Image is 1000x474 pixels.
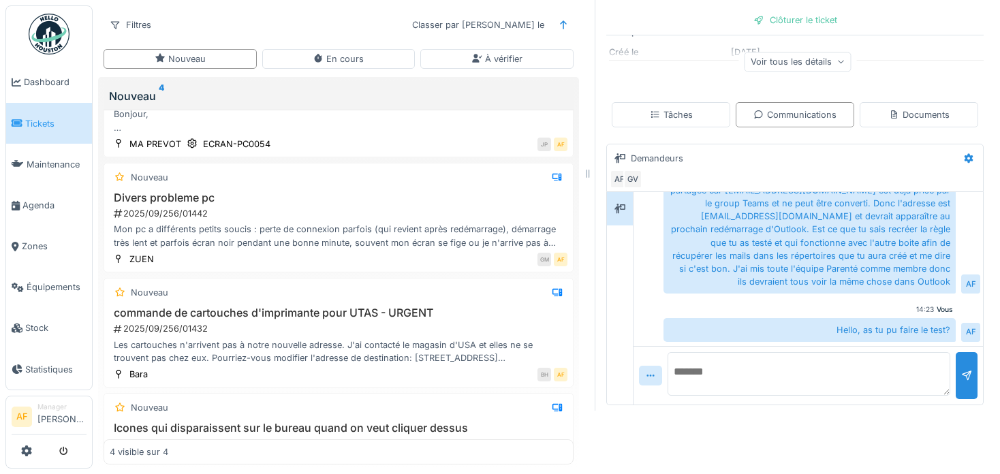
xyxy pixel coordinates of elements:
[25,363,87,376] span: Statistiques
[24,76,87,89] span: Dashboard
[6,349,92,390] a: Statistiques
[112,322,567,335] div: 2025/09/256/01432
[155,52,206,65] div: Nouveau
[554,138,567,151] div: AF
[650,108,693,121] div: Tâches
[916,304,934,315] div: 14:23
[537,138,551,151] div: JP
[753,108,837,121] div: Communications
[537,368,551,381] div: BH
[37,402,87,431] li: [PERSON_NAME]
[129,368,148,381] div: Bara
[37,402,87,412] div: Manager
[937,304,953,315] div: Vous
[110,191,567,204] h3: Divers probleme pc
[110,338,567,364] div: Les cartouches n'arrivent pas à notre nouvelle adresse. J'ai contacté le magasin d'USA et elles n...
[109,88,568,104] div: Nouveau
[6,226,92,267] a: Zones
[12,402,87,434] a: AF Manager[PERSON_NAME]
[623,170,642,189] div: GV
[129,138,181,151] div: MA PREVOT
[203,138,270,151] div: ECRAN-PC0054
[961,274,980,294] div: AF
[112,207,567,220] div: 2025/09/256/01442
[554,253,567,266] div: AF
[554,368,567,381] div: AF
[110,306,567,319] h3: commande de cartouches d'imprimante pour UTAS - URGENT
[110,223,567,249] div: Mon pc a différents petits soucis : perte de connexion parfois (qui revient après redémarrage), d...
[131,401,168,414] div: Nouveau
[131,286,168,299] div: Nouveau
[313,52,364,65] div: En cours
[104,15,157,35] div: Filtres
[12,407,32,427] li: AF
[27,158,87,171] span: Maintenance
[27,281,87,294] span: Équipements
[6,62,92,103] a: Dashboard
[6,308,92,349] a: Stock
[6,103,92,144] a: Tickets
[631,152,683,165] div: Demandeurs
[537,253,551,266] div: GM
[745,52,851,72] div: Voir tous les détails
[406,15,550,35] div: Classer par [PERSON_NAME] le
[889,108,950,121] div: Documents
[6,144,92,185] a: Maintenance
[961,323,980,342] div: AF
[110,108,567,133] div: Bonjour, Je n'arrive pas à me connecter sur l'ordinateur qui se trouve dans le bureau 101, pareil...
[129,253,154,266] div: ZUEN
[610,170,629,189] div: AF
[471,52,522,65] div: À vérifier
[22,240,87,253] span: Zones
[25,117,87,130] span: Tickets
[663,318,956,342] div: Hello, as tu pu faire le test?
[131,171,168,184] div: Nouveau
[110,422,567,434] h3: Icones qui disparaissent sur le bureau quand on veut cliquer dessus
[29,14,69,54] img: Badge_color-CXgf-gQk.svg
[663,165,956,294] div: [PERSON_NAME], j'ai finalement dû créer une nouvelle boite partagée car [EMAIL_ADDRESS][DOMAIN_NA...
[748,11,843,29] div: Clôturer le ticket
[159,88,164,104] sup: 4
[25,321,87,334] span: Stock
[22,199,87,212] span: Agenda
[6,185,92,225] a: Agenda
[110,445,168,458] div: 4 visible sur 4
[112,438,567,451] div: 2025/09/256/01394
[6,267,92,308] a: Équipements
